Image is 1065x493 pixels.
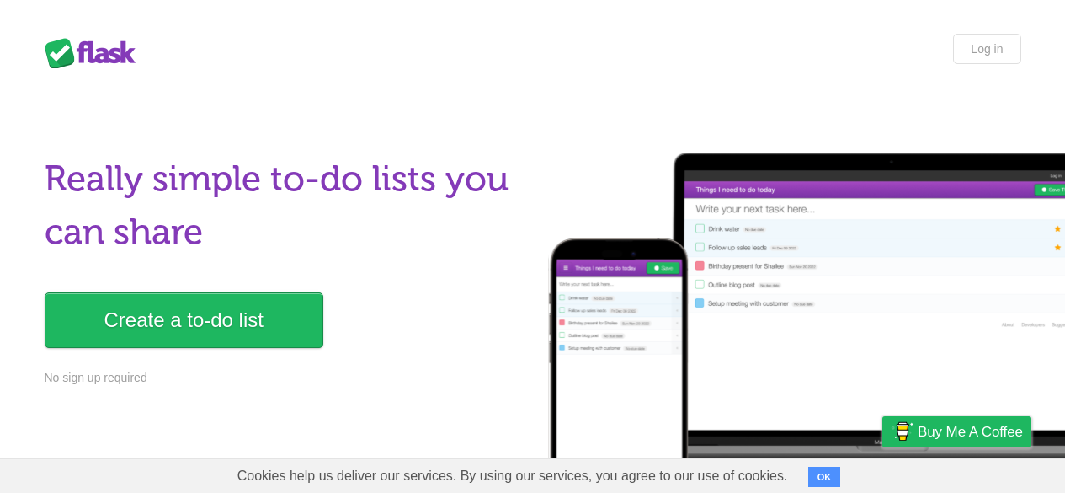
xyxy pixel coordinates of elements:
[45,38,146,68] div: Flask Lists
[918,417,1023,447] span: Buy me a coffee
[882,416,1031,447] a: Buy me a coffee
[953,34,1020,64] a: Log in
[808,467,841,487] button: OK
[45,153,523,259] h1: Really simple to-do lists you can share
[45,292,323,348] a: Create a to-do list
[891,417,913,446] img: Buy me a coffee
[45,369,523,387] p: No sign up required
[221,459,805,493] span: Cookies help us deliver our services. By using our services, you agree to our use of cookies.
